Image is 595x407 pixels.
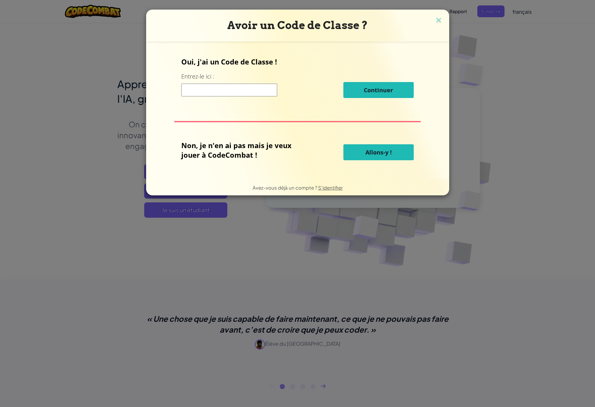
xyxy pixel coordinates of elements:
font: Non, je n'en ai pas mais je veux jouer à CodeCombat ! [181,140,292,160]
font: Oui, j'ai un Code de Classe ! [181,57,277,66]
font: Avoir un Code de Classe ? [227,19,368,32]
font: Continuer [364,86,393,94]
font: Avez-vous déjà un compte ? [253,185,317,191]
button: Allons-y ! [343,144,414,160]
a: S'identifier [318,185,343,191]
button: Continuer [343,82,414,98]
img: icône de fermeture [435,16,443,26]
font: Entrez-le ici : [181,72,214,80]
font: Allons-y ! [365,148,392,156]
